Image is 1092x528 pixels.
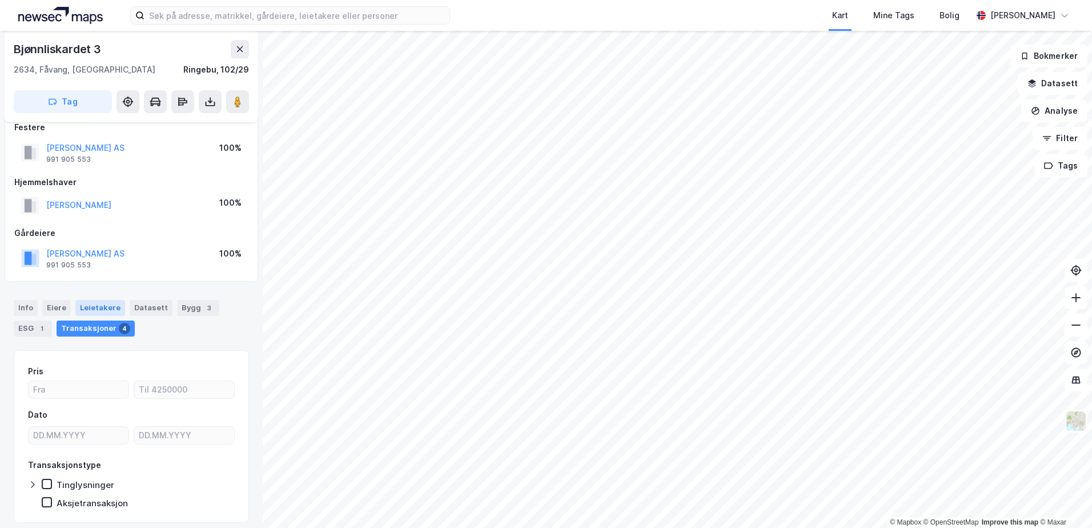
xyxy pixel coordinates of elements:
a: Improve this map [982,518,1038,526]
button: Bokmerker [1010,45,1087,67]
input: DD.MM.YYYY [134,427,234,444]
div: Transaksjonstype [28,458,101,472]
div: Bygg [177,300,219,316]
div: Bolig [940,9,959,22]
div: Info [14,300,38,316]
div: Kontrollprogram for chat [1035,473,1092,528]
div: Aksjetransaksjon [57,498,128,509]
div: 3 [203,302,215,314]
button: Tag [14,90,112,113]
div: Datasett [130,300,172,316]
div: Mine Tags [873,9,914,22]
div: Kart [832,9,848,22]
button: Datasett [1018,72,1087,95]
input: DD.MM.YYYY [29,427,129,444]
div: ESG [14,321,52,337]
div: Eiere [42,300,71,316]
input: Søk på adresse, matrikkel, gårdeiere, leietakere eller personer [144,7,449,24]
div: Gårdeiere [14,226,248,240]
div: 1 [36,323,47,334]
iframe: Chat Widget [1035,473,1092,528]
div: [PERSON_NAME] [990,9,1055,22]
div: 2634, Fåvang, [GEOGRAPHIC_DATA] [14,63,155,77]
div: 4 [119,323,130,334]
div: Leietakere [75,300,125,316]
div: 100% [219,247,242,261]
input: Fra [29,381,129,398]
div: Tinglysninger [57,479,114,490]
img: logo.a4113a55bc3d86da70a041830d287a7e.svg [18,7,103,24]
div: Ringebu, 102/29 [183,63,249,77]
a: OpenStreetMap [924,518,979,526]
button: Filter [1033,127,1087,150]
img: Z [1065,410,1087,432]
div: Hjemmelshaver [14,175,248,189]
div: 991 905 553 [46,155,91,164]
div: 100% [219,196,242,210]
div: Dato [28,408,47,422]
div: Transaksjoner [57,321,135,337]
div: 991 905 553 [46,261,91,270]
button: Analyse [1021,99,1087,122]
input: Til 4250000 [134,381,234,398]
a: Mapbox [890,518,921,526]
div: Bjønnliskardet 3 [14,40,103,58]
div: Festere [14,121,248,134]
button: Tags [1034,154,1087,177]
div: 100% [219,141,242,155]
div: Pris [28,365,43,378]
